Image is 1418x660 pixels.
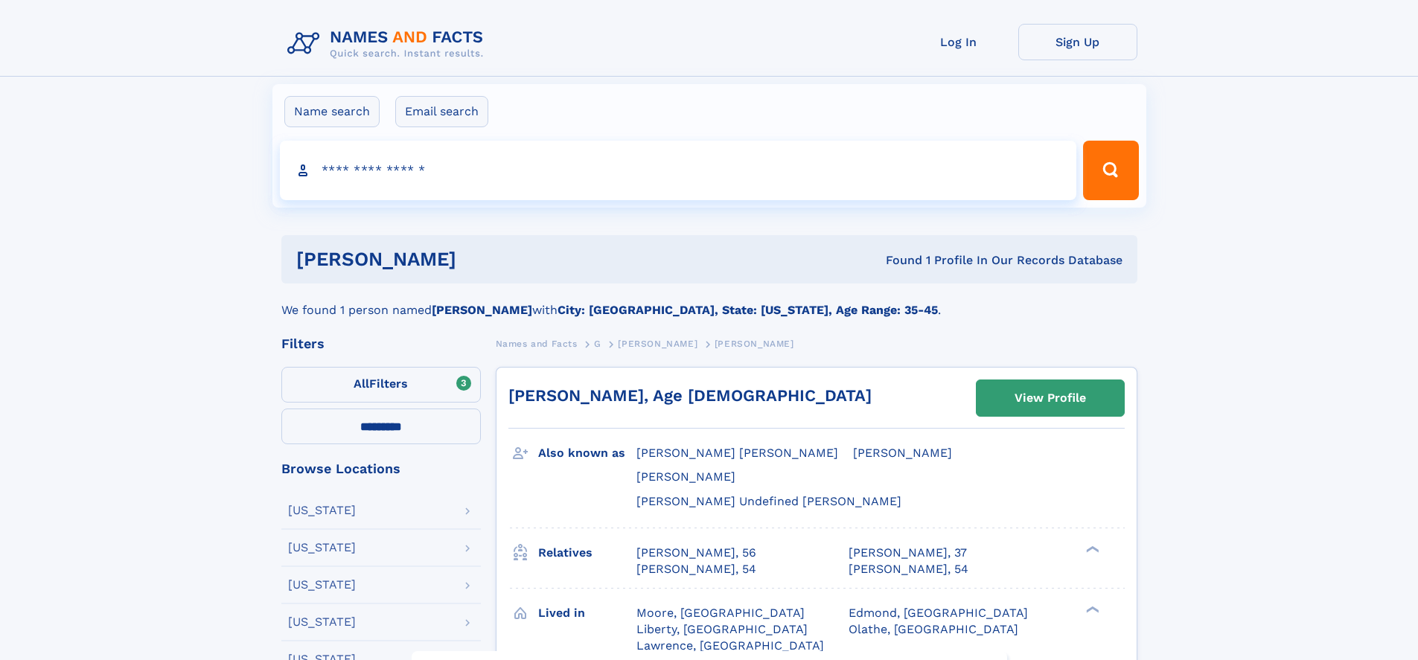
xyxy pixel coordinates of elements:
[284,96,380,127] label: Name search
[849,561,968,577] a: [PERSON_NAME], 54
[636,446,838,460] span: [PERSON_NAME] [PERSON_NAME]
[281,24,496,64] img: Logo Names and Facts
[296,250,671,269] h1: [PERSON_NAME]
[636,470,735,484] span: [PERSON_NAME]
[636,494,901,508] span: [PERSON_NAME] Undefined [PERSON_NAME]
[849,622,1018,636] span: Olathe, [GEOGRAPHIC_DATA]
[395,96,488,127] label: Email search
[288,616,356,628] div: [US_STATE]
[899,24,1018,60] a: Log In
[280,141,1077,200] input: search input
[281,337,481,350] div: Filters
[508,386,872,405] a: [PERSON_NAME], Age [DEMOGRAPHIC_DATA]
[618,339,697,349] span: [PERSON_NAME]
[288,542,356,554] div: [US_STATE]
[538,540,636,566] h3: Relatives
[715,339,794,349] span: [PERSON_NAME]
[1082,604,1100,614] div: ❯
[636,561,756,577] a: [PERSON_NAME], 54
[538,440,636,466] h3: Also known as
[618,334,697,353] a: [PERSON_NAME]
[849,606,1028,620] span: Edmond, [GEOGRAPHIC_DATA]
[977,380,1124,416] a: View Profile
[1082,544,1100,554] div: ❯
[1015,381,1086,415] div: View Profile
[594,334,601,353] a: G
[281,367,481,403] label: Filters
[594,339,601,349] span: G
[496,334,578,353] a: Names and Facts
[538,600,636,626] h3: Lived in
[288,579,356,591] div: [US_STATE]
[636,606,805,620] span: Moore, [GEOGRAPHIC_DATA]
[849,545,967,561] a: [PERSON_NAME], 37
[636,545,756,561] a: [PERSON_NAME], 56
[853,446,952,460] span: [PERSON_NAME]
[281,283,1137,319] div: We found 1 person named with .
[1018,24,1137,60] a: Sign Up
[558,303,938,317] b: City: [GEOGRAPHIC_DATA], State: [US_STATE], Age Range: 35-45
[636,638,824,653] span: Lawrence, [GEOGRAPHIC_DATA]
[288,504,356,516] div: [US_STATE]
[432,303,532,317] b: [PERSON_NAME]
[636,622,808,636] span: Liberty, [GEOGRAPHIC_DATA]
[671,252,1122,269] div: Found 1 Profile In Our Records Database
[1083,141,1138,200] button: Search Button
[281,462,481,475] div: Browse Locations
[354,377,369,391] span: All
